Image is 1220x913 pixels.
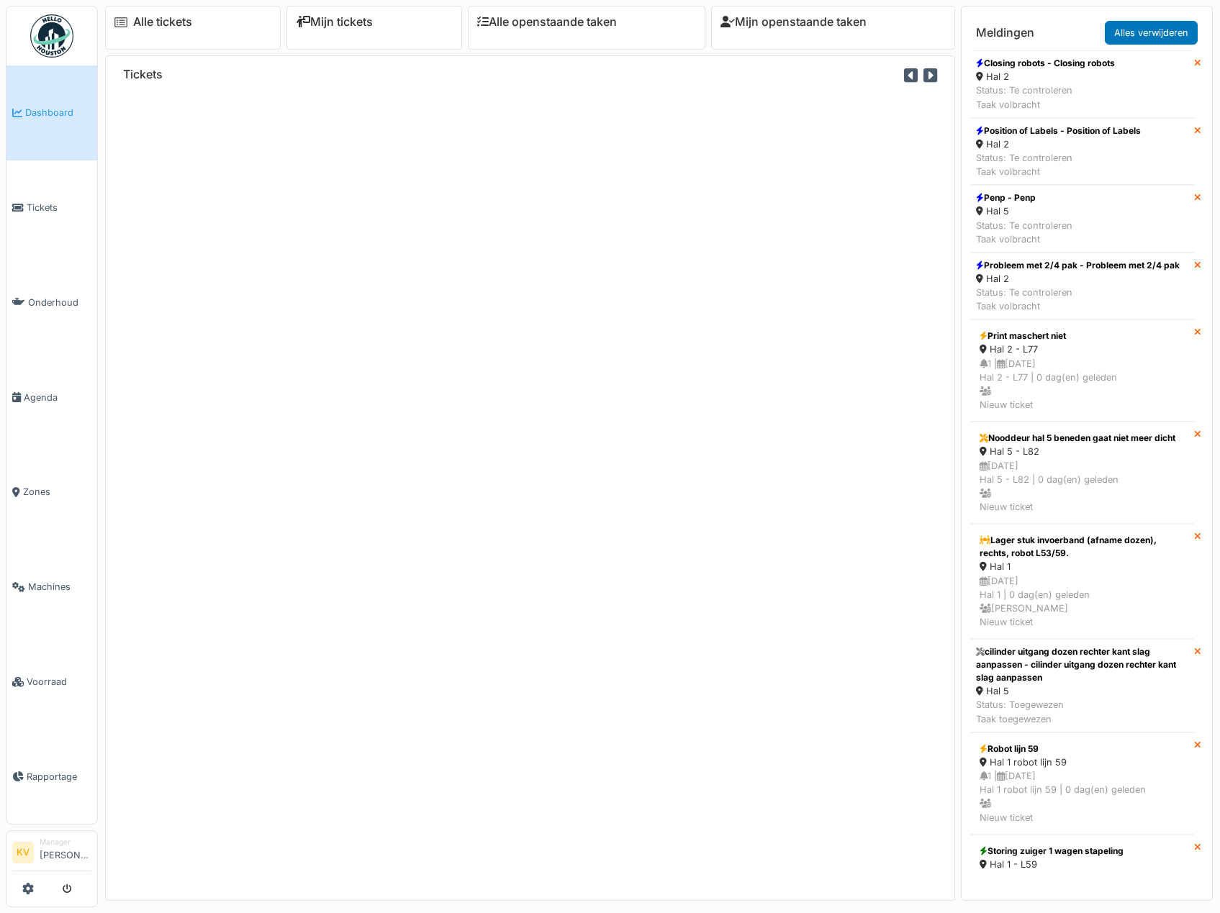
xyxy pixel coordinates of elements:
div: Status: Toegewezen Taak toegewezen [976,698,1188,725]
span: Onderhoud [28,296,91,309]
a: Alles verwijderen [1105,21,1198,45]
a: Rapportage [6,729,97,824]
a: Agenda [6,350,97,445]
div: Status: Te controleren Taak volbracht [976,286,1180,313]
div: Hal 2 [976,137,1141,151]
div: Hal 2 [976,272,1180,286]
a: Dashboard [6,65,97,160]
span: Tickets [27,201,91,214]
a: Alle tickets [133,15,192,29]
div: Hal 5 - L82 [980,445,1185,458]
a: Position of Labels - Position of Labels Hal 2 Status: Te controlerenTaak volbracht [970,118,1194,186]
a: Onderhoud [6,255,97,350]
a: Penp - Penp Hal 5 Status: Te controlerenTaak volbracht [970,185,1194,253]
a: Tickets [6,160,97,255]
a: Probleem met 2/4 pak - Probleem met 2/4 pak Hal 2 Status: Te controlerenTaak volbracht [970,253,1194,320]
div: Closing robots - Closing robots [976,57,1115,70]
div: Status: Te controleren Taak volbracht [976,83,1115,111]
a: Robot lijn 59 Hal 1 robot lijn 59 1 |[DATE]Hal 1 robot lijn 59 | 0 dag(en) geleden Nieuw ticket [970,732,1194,835]
div: Probleem met 2/4 pak - Probleem met 2/4 pak [976,259,1180,272]
div: Nooddeur hal 5 beneden gaat niet meer dicht [980,432,1185,445]
span: Rapportage [27,770,91,783]
div: Status: Te controleren Taak volbracht [976,219,1072,246]
h6: Meldingen [976,26,1034,40]
div: Hal 5 [976,204,1072,218]
a: Machines [6,540,97,635]
div: Manager [40,837,91,848]
a: Alle openstaande taken [477,15,617,29]
div: Hal 1 - L59 [980,858,1185,871]
a: Mijn tickets [296,15,373,29]
div: Lager stuk invoerband (afname dozen), rechts, robot L53/59. [980,534,1185,560]
a: KV Manager[PERSON_NAME] [12,837,91,871]
li: [PERSON_NAME] [40,837,91,868]
span: Zones [23,485,91,499]
a: Zones [6,445,97,540]
div: cilinder uitgang dozen rechter kant slag aanpassen - cilinder uitgang dozen rechter kant slag aan... [976,645,1188,684]
div: Hal 5 [976,684,1188,698]
img: Badge_color-CXgf-gQk.svg [30,14,73,58]
div: Hal 2 [976,70,1115,83]
div: Status: Te controleren Taak volbracht [976,151,1141,178]
h6: Tickets [123,68,163,81]
div: Penp - Penp [976,191,1072,204]
div: Robot lijn 59 [980,742,1185,755]
span: Voorraad [27,675,91,689]
a: Nooddeur hal 5 beneden gaat niet meer dicht Hal 5 - L82 [DATE]Hal 5 - L82 | 0 dag(en) geleden Nie... [970,422,1194,524]
a: Closing robots - Closing robots Hal 2 Status: Te controlerenTaak volbracht [970,50,1194,118]
div: Storing zuiger 1 wagen stapeling [980,845,1185,858]
div: Position of Labels - Position of Labels [976,124,1141,137]
li: KV [12,842,34,863]
span: Dashboard [25,106,91,119]
a: Voorraad [6,635,97,730]
a: Print maschert niet Hal 2 - L77 1 |[DATE]Hal 2 - L77 | 0 dag(en) geleden Nieuw ticket [970,319,1194,422]
a: cilinder uitgang dozen rechter kant slag aanpassen - cilinder uitgang dozen rechter kant slag aan... [970,639,1194,732]
span: Agenda [24,391,91,404]
div: 1 | [DATE] Hal 1 robot lijn 59 | 0 dag(en) geleden Nieuw ticket [980,769,1185,825]
div: Hal 2 - L77 [980,342,1185,356]
a: Lager stuk invoerband (afname dozen), rechts, robot L53/59. Hal 1 [DATE]Hal 1 | 0 dag(en) geleden... [970,524,1194,639]
div: 1 | [DATE] Hal 2 - L77 | 0 dag(en) geleden Nieuw ticket [980,357,1185,412]
div: Hal 1 robot lijn 59 [980,755,1185,769]
div: [DATE] Hal 5 - L82 | 0 dag(en) geleden Nieuw ticket [980,459,1185,514]
span: Machines [28,580,91,594]
div: Hal 1 [980,560,1185,573]
div: Print maschert niet [980,330,1185,342]
div: [DATE] Hal 1 | 0 dag(en) geleden [PERSON_NAME] Nieuw ticket [980,574,1185,630]
a: Mijn openstaande taken [720,15,867,29]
